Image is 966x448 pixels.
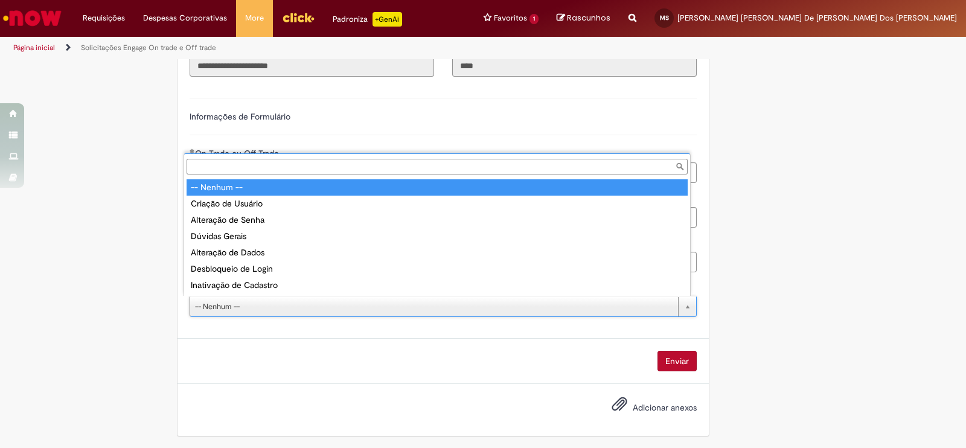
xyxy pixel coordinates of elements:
[187,245,688,261] div: Alteração de Dados
[187,179,688,196] div: -- Nenhum --
[184,177,690,296] ul: Tipo de solicitação
[187,196,688,212] div: Criação de Usuário
[187,212,688,228] div: Alteração de Senha
[187,277,688,293] div: Inativação de Cadastro
[187,261,688,277] div: Desbloqueio de Login
[187,228,688,245] div: Dúvidas Gerais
